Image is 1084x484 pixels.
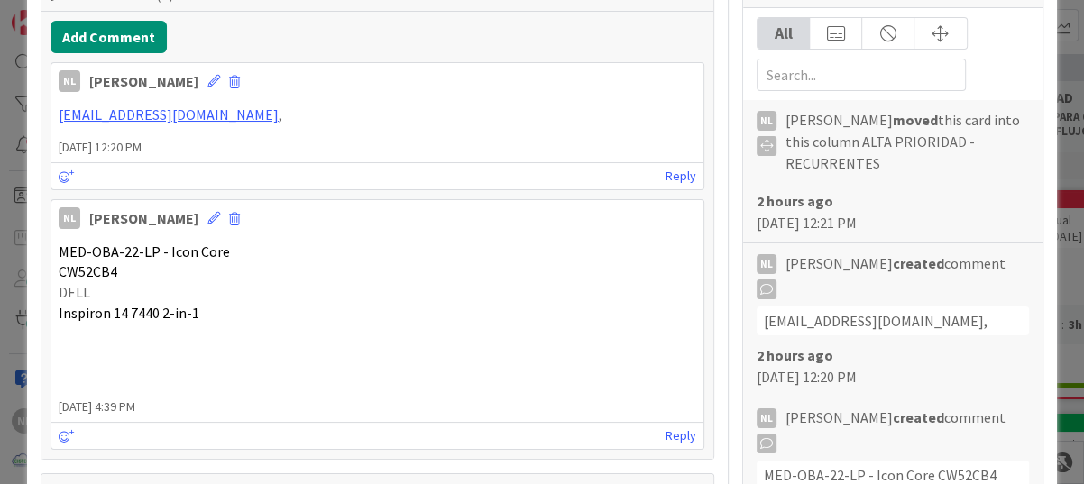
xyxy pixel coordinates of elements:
div: NL [757,408,776,428]
span: [DATE] 12:20 PM [51,138,703,157]
p: DELL [59,282,696,303]
input: Search... [757,59,966,91]
div: [PERSON_NAME] [89,70,198,92]
div: NL [757,111,776,131]
b: moved [893,111,938,129]
div: [DATE] 12:21 PM [757,190,1029,233]
button: Add Comment [51,21,167,53]
span: CW52CB4 [59,262,117,280]
div: NL [59,70,80,92]
div: NL [59,207,80,229]
span: [PERSON_NAME] comment [785,406,1006,453]
b: 2 hours ago [757,346,833,364]
div: [PERSON_NAME] [89,207,198,229]
div: NL [757,254,776,274]
b: created [893,254,944,272]
div: [EMAIL_ADDRESS][DOMAIN_NAME], [757,306,1029,335]
a: Reply [666,425,696,447]
a: Reply [666,165,696,187]
div: [DATE] 12:20 PM [757,344,1029,388]
span: [PERSON_NAME] this card into this column ALTA PRIORIDAD - RECURRENTES [785,109,1029,174]
span: [DATE] 4:39 PM [51,397,703,416]
div: All [758,18,810,49]
span: Inspiron 14 7440 2-in-1 [59,304,199,322]
span: [PERSON_NAME] comment [785,252,1006,299]
b: 2 hours ago [757,192,833,210]
span: MED-OBA-22-LP - Icon Core [59,242,230,260]
p: , [59,105,696,125]
b: created [893,408,944,426]
a: [EMAIL_ADDRESS][DOMAIN_NAME] [59,105,279,123]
